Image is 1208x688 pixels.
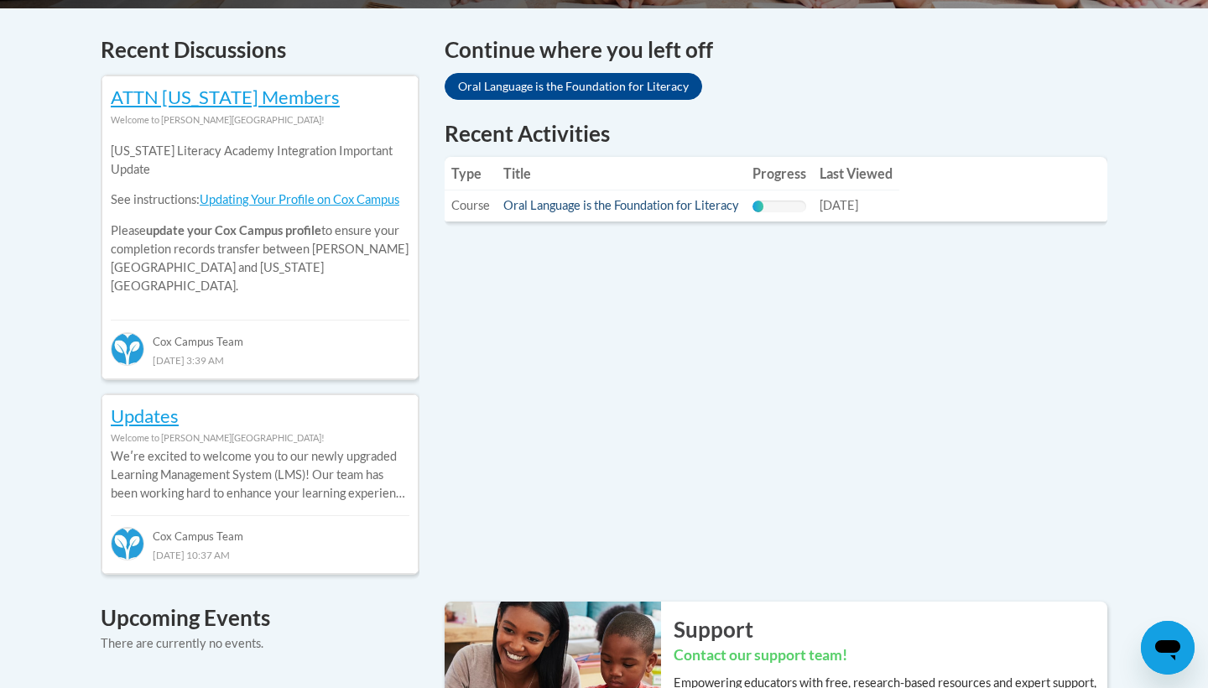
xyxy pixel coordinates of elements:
[752,201,763,212] div: Progress, %
[111,447,409,503] p: Weʹre excited to welcome you to our newly upgraded Learning Management System (LMS)! Our team has...
[111,190,409,209] p: See instructions:
[746,157,813,190] th: Progress
[111,332,144,366] img: Cox Campus Team
[445,157,497,190] th: Type
[111,404,179,427] a: Updates
[101,34,419,66] h4: Recent Discussions
[445,73,702,100] a: Oral Language is the Foundation for Literacy
[451,198,490,212] span: Course
[200,192,399,206] a: Updating Your Profile on Cox Campus
[1141,621,1195,675] iframe: Button to launch messaging window
[674,645,1107,666] h3: Contact our support team!
[445,118,1107,149] h1: Recent Activities
[111,545,409,564] div: [DATE] 10:37 AM
[101,602,419,634] h4: Upcoming Events
[111,515,409,545] div: Cox Campus Team
[111,527,144,560] img: Cox Campus Team
[674,614,1107,644] h2: Support
[111,351,409,369] div: [DATE] 3:39 AM
[101,636,263,650] span: There are currently no events.
[111,129,409,308] div: Please to ensure your completion records transfer between [PERSON_NAME][GEOGRAPHIC_DATA] and [US_...
[111,429,409,447] div: Welcome to [PERSON_NAME][GEOGRAPHIC_DATA]!
[497,157,746,190] th: Title
[445,34,1107,66] h4: Continue where you left off
[813,157,899,190] th: Last Viewed
[111,111,409,129] div: Welcome to [PERSON_NAME][GEOGRAPHIC_DATA]!
[820,198,858,212] span: [DATE]
[111,86,340,108] a: ATTN [US_STATE] Members
[111,320,409,350] div: Cox Campus Team
[111,142,409,179] p: [US_STATE] Literacy Academy Integration Important Update
[146,223,321,237] b: update your Cox Campus profile
[503,198,739,212] a: Oral Language is the Foundation for Literacy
